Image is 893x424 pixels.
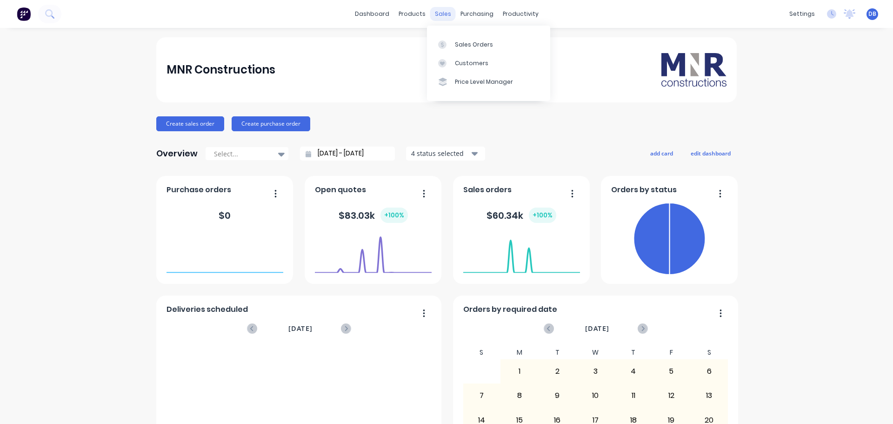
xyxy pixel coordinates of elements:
div: + 100 % [529,208,556,223]
button: 4 status selected [406,147,485,161]
a: Sales Orders [427,35,550,54]
div: + 100 % [380,208,408,223]
div: Sales Orders [455,40,493,49]
div: 7 [463,384,500,407]
div: $ 60.34k [486,208,556,223]
div: purchasing [456,7,498,21]
div: W [576,346,614,359]
div: 9 [539,384,576,407]
div: 5 [653,360,690,383]
div: 10 [577,384,614,407]
div: Price Level Manager [455,78,513,86]
div: M [500,346,539,359]
div: $ 83.03k [339,208,408,223]
a: dashboard [350,7,394,21]
span: Deliveries scheduled [167,304,248,315]
div: 4 [615,360,652,383]
button: add card [644,147,679,159]
div: MNR Constructions [167,61,275,79]
span: Sales orders [463,184,512,195]
span: DB [868,10,876,18]
div: 13 [691,384,728,407]
div: Customers [455,59,488,67]
div: Overview [156,144,198,163]
a: Price Level Manager [427,73,550,91]
div: 8 [501,384,538,407]
div: 1 [501,360,538,383]
span: [DATE] [288,323,313,334]
div: 4 status selected [411,148,470,158]
button: Create sales order [156,116,224,131]
a: Customers [427,54,550,73]
div: F [652,346,690,359]
div: 2 [539,360,576,383]
div: productivity [498,7,543,21]
div: S [690,346,728,359]
span: Purchase orders [167,184,231,195]
div: 3 [577,360,614,383]
div: 12 [653,384,690,407]
div: 6 [691,360,728,383]
img: Factory [17,7,31,21]
div: settings [785,7,820,21]
button: Create purchase order [232,116,310,131]
button: edit dashboard [685,147,737,159]
div: sales [430,7,456,21]
span: Orders by required date [463,304,557,315]
span: Orders by status [611,184,677,195]
span: Open quotes [315,184,366,195]
div: $ 0 [219,209,231,222]
div: 11 [615,384,652,407]
div: products [394,7,430,21]
span: [DATE] [585,323,609,334]
div: T [614,346,653,359]
div: T [539,346,577,359]
div: S [463,346,501,359]
img: MNR Constructions [661,53,726,87]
